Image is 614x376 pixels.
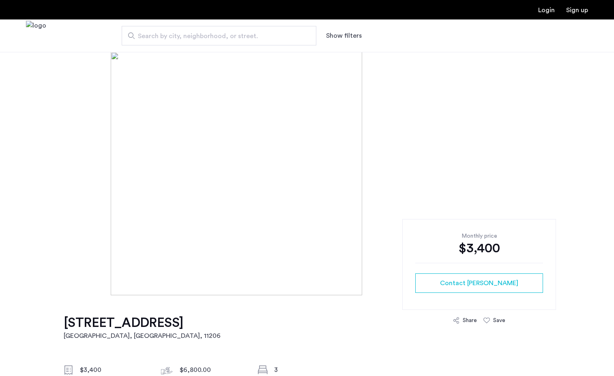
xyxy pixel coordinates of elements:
button: button [415,273,543,293]
img: [object%20Object] [111,52,504,295]
div: $3,400 [415,240,543,256]
a: Registration [566,7,588,13]
input: Apartment Search [122,26,316,45]
div: 3 [274,365,342,375]
div: $6,800.00 [180,365,248,375]
a: Cazamio Logo [26,21,46,51]
div: Monthly price [415,232,543,240]
div: Save [493,316,505,324]
h1: [STREET_ADDRESS] [64,315,221,331]
div: Share [463,316,477,324]
span: Search by city, neighborhood, or street. [138,31,294,41]
button: Show or hide filters [326,31,362,41]
a: [STREET_ADDRESS][GEOGRAPHIC_DATA], [GEOGRAPHIC_DATA], 11206 [64,315,221,341]
a: Login [538,7,555,13]
span: Contact [PERSON_NAME] [440,278,518,288]
div: $3,400 [80,365,148,375]
img: logo [26,21,46,51]
h2: [GEOGRAPHIC_DATA], [GEOGRAPHIC_DATA] , 11206 [64,331,221,341]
